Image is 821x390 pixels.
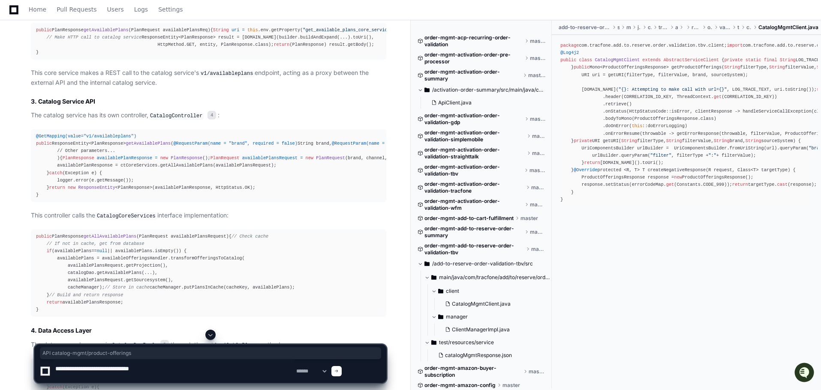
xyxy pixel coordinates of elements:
code: CatalogCoreServices [95,212,157,220]
span: master [532,133,545,140]
span: master [531,184,545,191]
span: get [714,94,722,99]
span: client [446,288,459,295]
span: @RequestParam(name = "brand", required = false) [173,141,298,146]
span: this [247,27,258,33]
span: order [707,24,713,31]
span: public [36,27,52,33]
span: String [780,57,796,63]
span: public [574,65,589,70]
span: String [666,138,682,143]
span: Logs [134,7,148,12]
span: final [764,57,777,63]
span: master [530,201,545,208]
span: null [97,248,108,253]
span: order-mgmt-add-to-reserve-order-summary [424,225,523,239]
button: /add-to-reserve-order-validation-tbv/src [418,257,546,271]
span: API catalog-mgmt/product-offerings [42,350,379,357]
span: return [274,42,289,47]
button: Start new chat [146,91,156,101]
span: catch [49,170,63,176]
span: Users [107,7,124,12]
button: ApiClient.java [428,97,541,109]
span: return [732,182,748,187]
div: Welcome [9,59,156,73]
span: (PlanRequest availablePlansReq) [129,27,211,33]
span: Pylon [85,115,104,121]
span: master [530,229,545,235]
svg: Directory [431,272,436,283]
span: 4 [208,111,216,119]
span: CatalogMgmtClient.java [758,24,818,31]
span: order-mgmt-activation-order-validation-simplemobile [424,129,526,143]
span: String [213,27,229,33]
span: @RequestParam(name = "channel", required = false) [332,141,461,146]
span: reserve [692,24,701,31]
span: = [242,27,245,33]
span: PlanResponse [63,155,94,161]
span: // Make HTTP call to catalog service [47,35,142,40]
p: This controller calls the interface implementation: [31,211,386,221]
span: private [574,138,592,143]
span: java [638,24,641,31]
span: manager [446,313,468,320]
span: getAvailablePlans [84,27,129,33]
span: String [769,65,785,70]
button: ClientManagerImpl.java [442,324,547,336]
span: ClientManagerImpl.java [452,326,510,333]
span: src [617,24,620,31]
code: v1/availableplans [199,70,255,77]
span: new [674,175,682,180]
svg: Directory [424,259,430,269]
span: get [666,182,674,187]
button: manager [431,310,553,324]
span: // Store in cache [105,285,150,290]
code: CatalogController [148,112,204,120]
span: tracfone [659,24,668,31]
span: = [300,155,303,161]
span: com [648,24,652,31]
span: order-mgmt-activation-order-validation-straighttalk [424,146,525,160]
span: main/java/com/tracfone/add/to/reserve/order/validation/tbv [439,274,553,281]
span: order-mgmt-activation-order-validation-tracfone [424,181,524,194]
div: PlanResponse { .env.getProperty( ); ResponseEntity<PlanResponse> result = [DOMAIN_NAME](builder.b... [36,27,381,56]
span: master [531,246,545,253]
span: new [306,155,313,161]
span: String [746,138,761,143]
span: master [530,55,545,62]
span: this [632,123,643,128]
span: String [621,138,637,143]
svg: Directory [438,312,443,322]
span: main [626,24,631,31]
span: AbstractServiceClient [664,57,719,63]
svg: Directory [424,85,430,95]
span: "get_available_plans_core_service_uri" [303,27,403,33]
span: = [155,155,157,161]
span: order-mgmt-activation-order-validation-tbv [424,164,523,177]
span: @Log4j2 [560,50,579,55]
span: CatalogMgmtClient [595,57,640,63]
span: PlanRequest [316,155,345,161]
span: ApiClient.java [438,99,472,106]
span: uri [232,27,239,33]
h2: 4. Data Access Layer [31,326,386,335]
span: PlanResponse [171,155,202,161]
span: private [724,57,743,63]
span: cast [777,182,788,187]
span: getAvailablePlans [126,141,171,146]
span: @Override [574,167,597,173]
span: Settings [158,7,183,12]
span: extends [642,57,661,63]
span: "{}: Attempting to make call with url={}" [619,87,727,92]
span: master [530,38,546,45]
p: The catalog service has its own controller, : [31,110,386,121]
span: order-mgmt-activation-order-summary [424,68,522,82]
span: class [579,57,592,63]
span: order-mgmt-add-to-cart-fulfillment [424,215,514,222]
span: Home [29,7,46,12]
span: if [47,248,52,253]
span: ( String brand, String channel, // Other parameters... ) [36,141,501,161]
div: We're available if you need us! [29,97,108,104]
span: order-mgmt-acp-recurring-order-validation [424,34,523,48]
